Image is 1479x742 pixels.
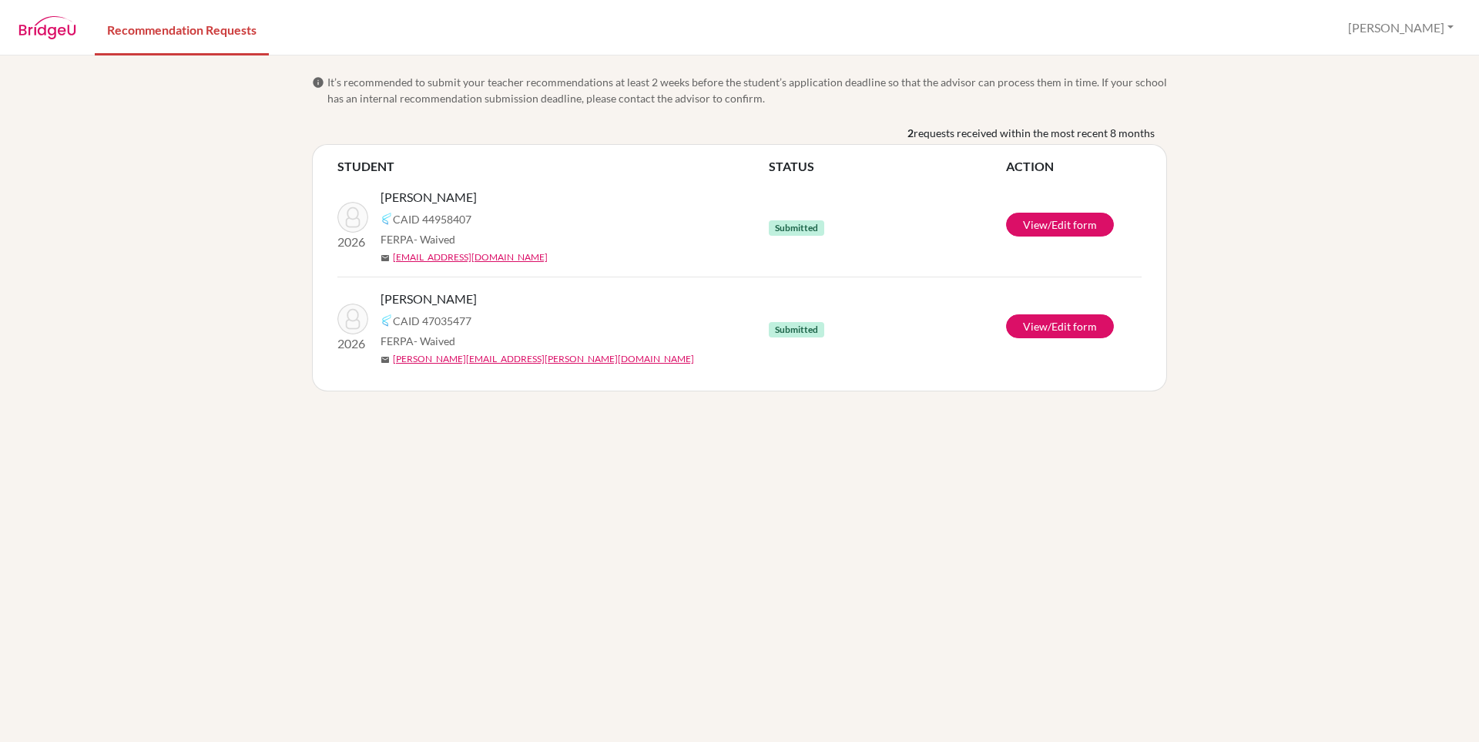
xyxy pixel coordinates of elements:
span: [PERSON_NAME] [381,188,477,206]
a: View/Edit form [1006,314,1114,338]
span: CAID 47035477 [393,313,471,329]
img: Atzbach, Amelia [337,304,368,334]
img: Common App logo [381,213,393,225]
p: 2026 [337,233,368,251]
img: Varde, Athena [337,202,368,233]
a: [EMAIL_ADDRESS][DOMAIN_NAME] [393,250,548,264]
span: FERPA [381,231,455,247]
a: View/Edit form [1006,213,1114,237]
span: - Waived [414,334,455,347]
a: Recommendation Requests [95,2,269,55]
th: STATUS [769,157,1006,176]
th: STUDENT [337,157,769,176]
span: mail [381,253,390,263]
span: [PERSON_NAME] [381,290,477,308]
span: Submitted [769,220,824,236]
span: mail [381,355,390,364]
span: CAID 44958407 [393,211,471,227]
span: It’s recommended to submit your teacher recommendations at least 2 weeks before the student’s app... [327,74,1167,106]
a: [PERSON_NAME][EMAIL_ADDRESS][PERSON_NAME][DOMAIN_NAME] [393,352,694,366]
img: Common App logo [381,314,393,327]
span: requests received within the most recent 8 months [914,125,1155,141]
th: ACTION [1006,157,1142,176]
span: - Waived [414,233,455,246]
span: FERPA [381,333,455,349]
span: info [312,76,324,89]
p: 2026 [337,334,368,353]
button: [PERSON_NAME] [1341,13,1461,42]
b: 2 [907,125,914,141]
span: Submitted [769,322,824,337]
img: BridgeU logo [18,16,76,39]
